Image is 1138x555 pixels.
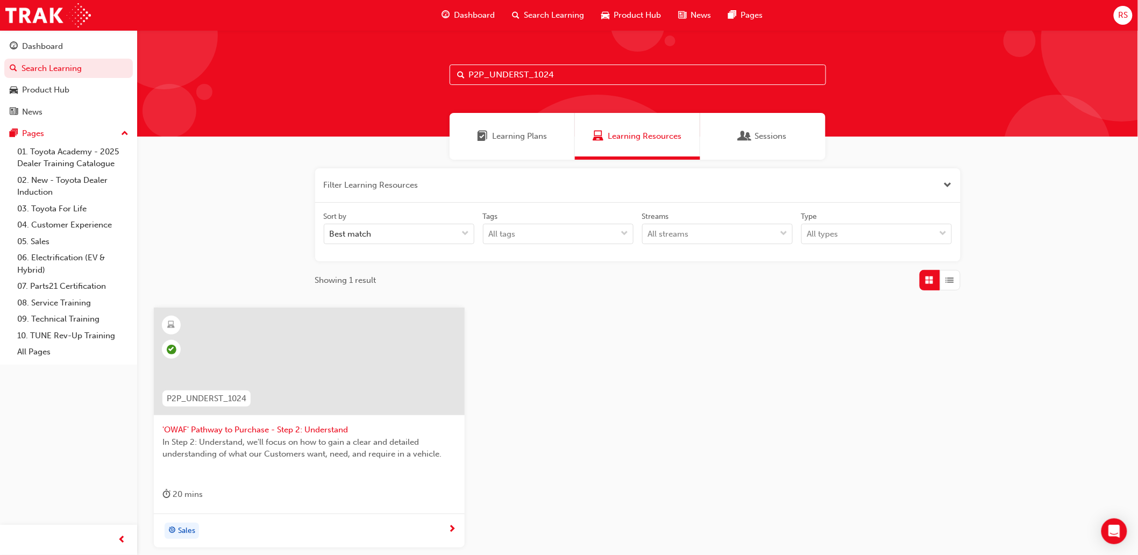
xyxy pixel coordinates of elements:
[162,424,456,436] span: 'OWAF' Pathway to Purchase - Step 2: Understand
[13,295,133,311] a: 08. Service Training
[168,524,176,538] span: target-icon
[679,9,687,22] span: news-icon
[13,344,133,360] a: All Pages
[807,228,838,240] div: All types
[324,211,347,222] div: Sort by
[780,227,788,241] span: down-icon
[944,179,952,191] button: Close the filter
[593,130,604,143] span: Learning Resources
[10,64,17,74] span: search-icon
[10,108,18,117] span: news-icon
[442,9,450,22] span: guage-icon
[462,227,470,241] span: down-icon
[729,9,737,22] span: pages-icon
[940,227,947,241] span: down-icon
[13,233,133,250] a: 05. Sales
[648,228,689,240] div: All streams
[801,211,817,222] div: Type
[524,9,585,22] span: Search Learning
[13,250,133,278] a: 06. Electrification (EV & Hybrid)
[22,84,69,96] div: Product Hub
[489,228,516,240] div: All tags
[5,3,91,27] img: Trak
[154,308,465,547] a: P2P_UNDERST_1024'OWAF' Pathway to Purchase - Step 2: UnderstandIn Step 2: Understand, we'll focus...
[691,9,712,22] span: News
[330,228,372,240] div: Best match
[22,40,63,53] div: Dashboard
[504,4,593,26] a: search-iconSearch Learning
[168,318,175,332] span: learningResourceType_ELEARNING-icon
[13,201,133,217] a: 03. Toyota For Life
[4,124,133,144] button: Pages
[700,113,826,160] a: SessionsSessions
[10,129,18,139] span: pages-icon
[755,130,786,143] span: Sessions
[513,9,520,22] span: search-icon
[13,144,133,172] a: 01. Toyota Academy - 2025 Dealer Training Catalogue
[608,130,682,143] span: Learning Resources
[167,393,246,405] span: P2P_UNDERST_1024
[1101,518,1127,544] div: Open Intercom Messenger
[621,227,629,241] span: down-icon
[13,217,133,233] a: 04. Customer Experience
[575,113,700,160] a: Learning ResourcesLearning Resources
[10,42,18,52] span: guage-icon
[4,102,133,122] a: News
[13,278,133,295] a: 07. Parts21 Certification
[492,130,547,143] span: Learning Plans
[741,9,763,22] span: Pages
[454,9,495,22] span: Dashboard
[602,9,610,22] span: car-icon
[10,86,18,95] span: car-icon
[483,211,634,245] label: tagOptions
[926,274,934,287] span: Grid
[13,328,133,344] a: 10. TUNE Rev-Up Training
[162,488,203,501] div: 20 mins
[1114,6,1133,25] button: RS
[477,130,488,143] span: Learning Plans
[22,127,44,140] div: Pages
[739,130,750,143] span: Sessions
[483,211,498,222] div: Tags
[162,436,456,460] span: In Step 2: Understand, we'll focus on how to gain a clear and detailed understanding of what our ...
[448,525,456,535] span: next-icon
[4,59,133,79] a: Search Learning
[162,488,170,501] span: duration-icon
[946,274,954,287] span: List
[458,69,465,81] span: Search
[13,172,133,201] a: 02. New - Toyota Dealer Induction
[178,525,195,537] span: Sales
[4,34,133,124] button: DashboardSearch LearningProduct HubNews
[4,80,133,100] a: Product Hub
[614,9,662,22] span: Product Hub
[22,106,42,118] div: News
[121,127,129,141] span: up-icon
[720,4,772,26] a: pages-iconPages
[433,4,504,26] a: guage-iconDashboard
[670,4,720,26] a: news-iconNews
[593,4,670,26] a: car-iconProduct Hub
[315,274,376,287] span: Showing 1 result
[642,211,669,222] div: Streams
[450,113,575,160] a: Learning PlansLearning Plans
[450,65,826,85] input: Search...
[1118,9,1128,22] span: RS
[4,37,133,56] a: Dashboard
[13,311,133,328] a: 09. Technical Training
[118,533,126,547] span: prev-icon
[167,345,176,354] span: learningRecordVerb_PASS-icon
